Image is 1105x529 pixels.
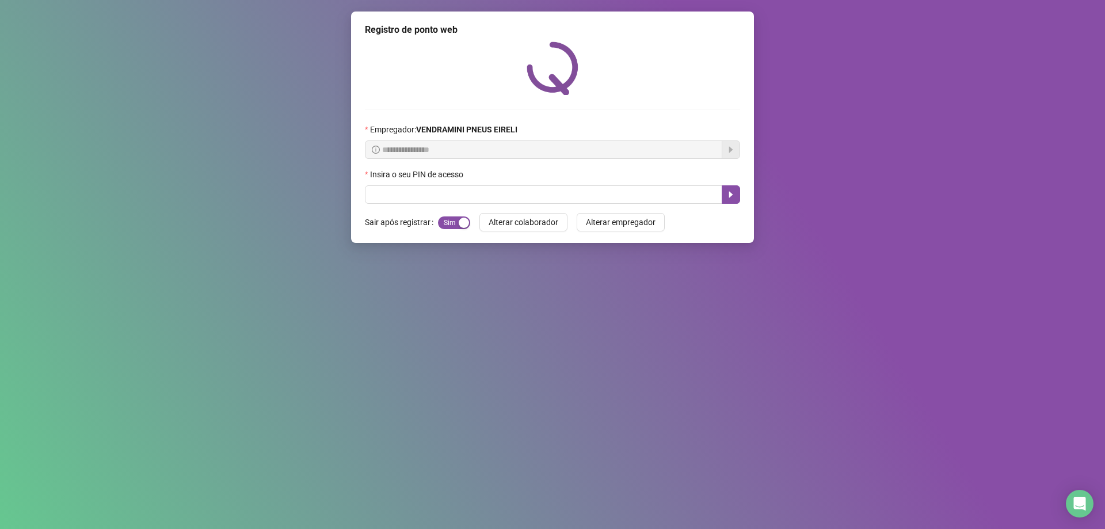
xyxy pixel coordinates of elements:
button: Alterar empregador [577,213,665,231]
div: Open Intercom Messenger [1066,490,1093,517]
button: Alterar colaborador [479,213,567,231]
span: info-circle [372,146,380,154]
label: Sair após registrar [365,213,438,231]
div: Registro de ponto web [365,23,740,37]
strong: VENDRAMINI PNEUS EIRELI [416,125,517,134]
span: Empregador : [370,123,517,136]
span: Alterar empregador [586,216,656,229]
span: Alterar colaborador [489,216,558,229]
span: caret-right [726,190,736,199]
label: Insira o seu PIN de acesso [365,168,471,181]
img: QRPoint [527,41,578,95]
